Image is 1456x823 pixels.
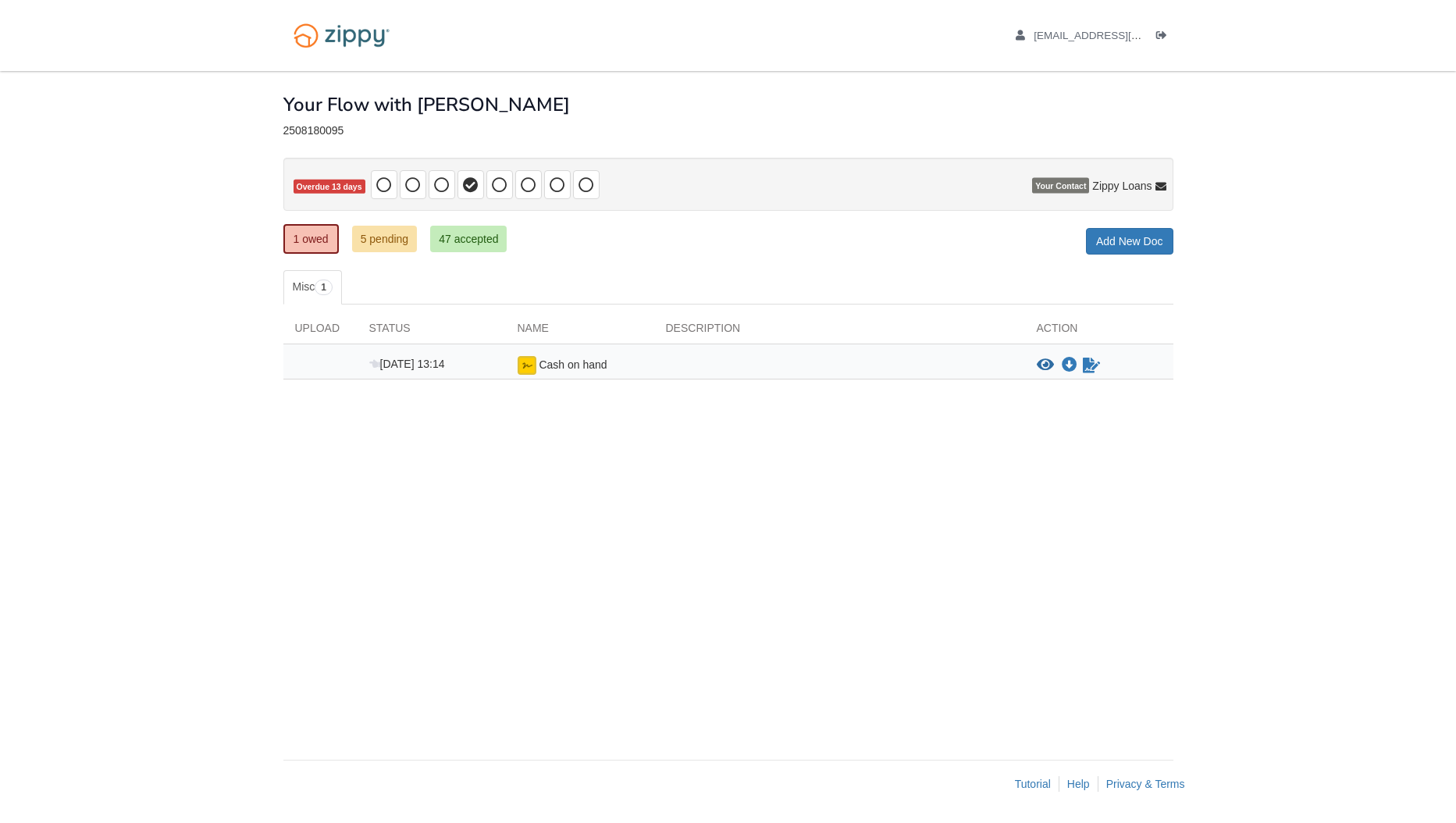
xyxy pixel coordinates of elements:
[283,16,400,55] img: Logo
[369,358,445,370] span: [DATE] 13:14
[1034,30,1212,41] span: eolivares@blueleafresidential.com
[1037,358,1054,373] button: View Cash on hand
[1106,778,1185,790] a: Privacy & Terms
[1015,778,1051,790] a: Tutorial
[1081,356,1102,375] a: Sign Form
[518,356,536,375] img: Ready for you to esign
[283,94,570,115] h1: Your Flow with [PERSON_NAME]
[1156,30,1173,45] a: Log out
[506,320,654,344] div: Name
[1092,178,1152,194] span: Zippy Loans
[283,270,342,305] a: Misc
[1067,778,1090,790] a: Help
[283,224,339,254] a: 1 owed
[1086,228,1173,255] a: Add New Doc
[1032,178,1089,194] span: Your Contact
[283,320,358,344] div: Upload
[352,226,418,252] a: 5 pending
[654,320,1025,344] div: Description
[1025,320,1173,344] div: Action
[358,320,506,344] div: Status
[539,358,607,371] span: Cash on hand
[1016,30,1213,45] a: edit profile
[294,180,365,194] span: Overdue 13 days
[1062,359,1077,372] a: Download Cash on hand
[283,124,1173,137] div: 2508180095
[430,226,507,252] a: 47 accepted
[315,280,333,295] span: 1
